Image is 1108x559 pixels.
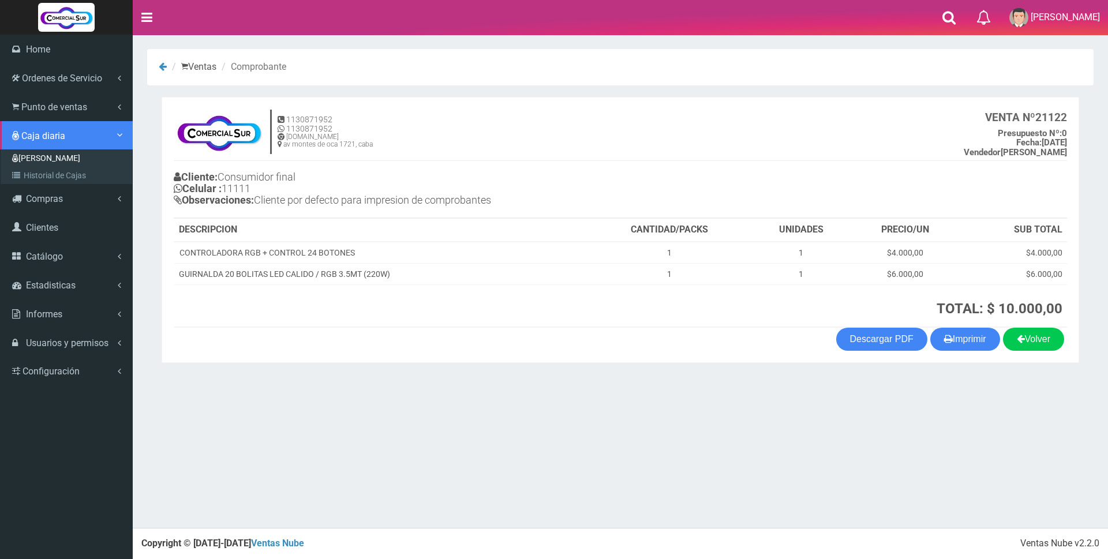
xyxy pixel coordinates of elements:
th: UNIDADES [751,219,852,242]
img: f695dc5f3a855ddc19300c990e0c55a2.jpg [174,109,264,155]
td: $6.000,00 [851,263,959,284]
b: 21122 [985,111,1067,124]
span: Home [26,44,50,55]
b: 0 [998,128,1067,138]
b: [DATE] [1016,137,1067,148]
th: CANTIDAD/PACKS [588,219,751,242]
th: DESCRIPCION [174,219,588,242]
th: SUB TOTAL [959,219,1067,242]
td: 1 [751,263,852,284]
td: CONTROLADORA RGB + CONTROL 24 BOTONES [174,242,588,264]
strong: TOTAL: $ 10.000,00 [937,301,1062,317]
b: Observaciones: [174,194,254,206]
span: Estadisticas [26,280,76,291]
b: Celular : [174,182,222,194]
b: [PERSON_NAME] [964,147,1067,157]
td: GUIRNALDA 20 BOLITAS LED CALIDO / RGB 3.5MT (220W) [174,263,588,284]
li: Ventas [169,61,216,74]
span: Caja diaria [21,130,65,141]
td: 1 [751,242,852,264]
td: 1 [588,242,751,264]
div: Ventas Nube v2.2.0 [1020,537,1099,550]
a: Volver [1003,328,1064,351]
strong: VENTA Nº [985,111,1035,124]
strong: Presupuesto Nº: [998,128,1062,138]
span: Usuarios y permisos [26,337,108,348]
strong: Fecha: [1016,137,1042,148]
span: Configuración [23,366,80,377]
a: [PERSON_NAME] [3,149,132,167]
h5: 1130871952 1130871952 [278,115,373,133]
a: Historial de Cajas [3,167,132,184]
span: Informes [26,309,62,320]
td: 1 [588,263,751,284]
td: $4.000,00 [959,242,1067,264]
strong: Vendedor [964,147,1001,157]
img: User Image [1009,8,1028,27]
img: Logo grande [38,3,95,32]
span: Compras [26,193,63,204]
span: Clientes [26,222,58,233]
a: Descargar PDF [836,328,927,351]
b: Cliente: [174,171,218,183]
h4: Consumidor final 11111 Cliente por defecto para impresion de comprobantes [174,168,620,211]
a: Ventas Nube [251,538,304,549]
td: $4.000,00 [851,242,959,264]
span: [PERSON_NAME] [1031,12,1100,22]
td: $6.000,00 [959,263,1067,284]
h6: [DOMAIN_NAME] av montes de oca 1721, caba [278,133,373,148]
span: Punto de ventas [21,102,87,112]
span: Ordenes de Servicio [22,73,102,84]
th: PRECIO/UN [851,219,959,242]
li: Comprobante [219,61,286,74]
button: Imprimir [930,328,1000,351]
span: Catálogo [26,251,63,262]
strong: Copyright © [DATE]-[DATE] [141,538,304,549]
